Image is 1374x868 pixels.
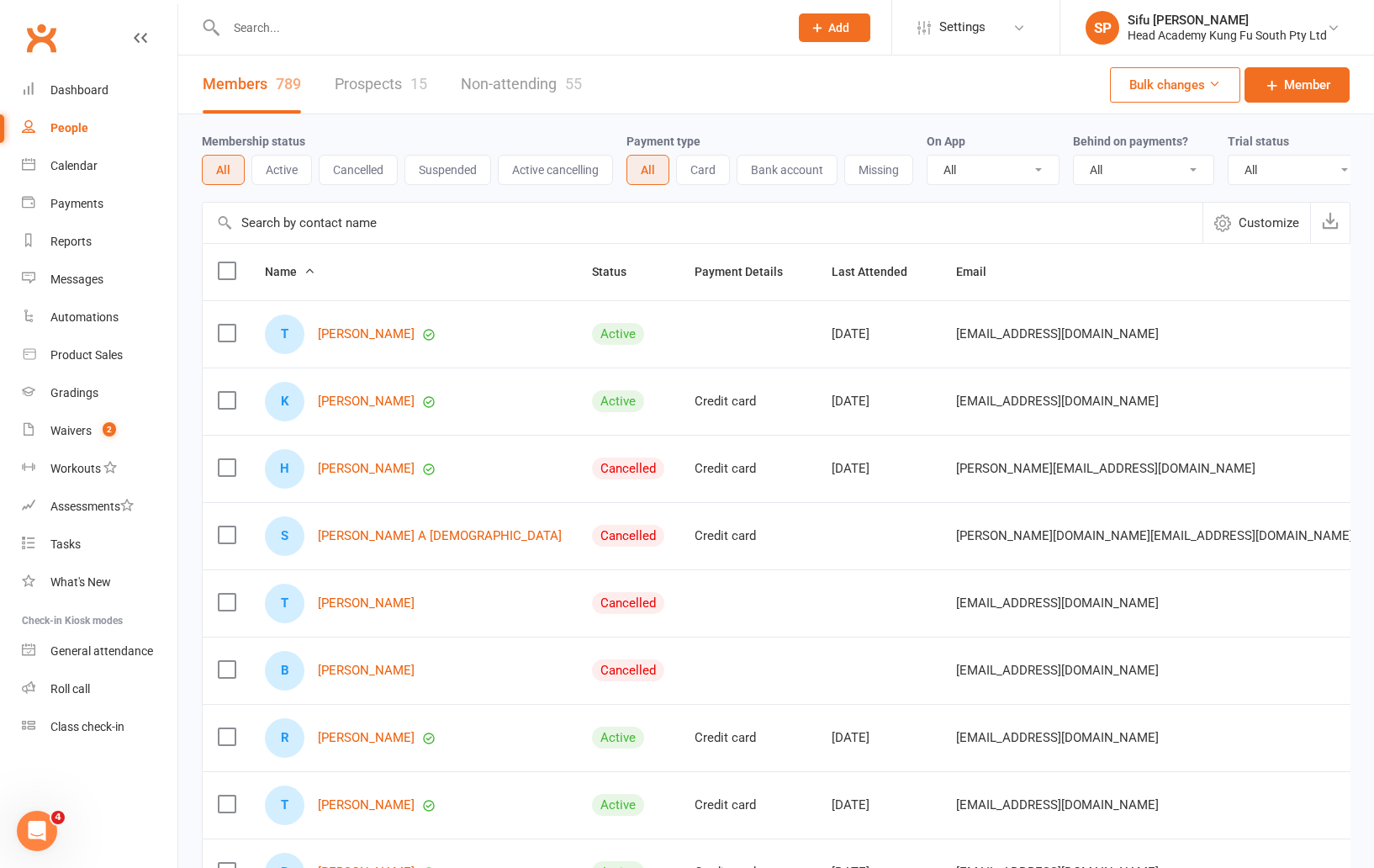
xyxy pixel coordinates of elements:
a: Members789 [203,56,301,114]
div: Gradings [50,386,98,400]
span: [PERSON_NAME][DOMAIN_NAME][EMAIL_ADDRESS][DOMAIN_NAME] [956,520,1353,552]
div: Waivers [50,424,92,437]
a: Reports [22,223,177,261]
div: [DATE] [832,798,926,812]
button: Customize [1202,203,1310,243]
div: [DATE] [832,327,926,341]
span: Email [956,265,1005,278]
button: Email [956,262,1005,282]
button: Last Attended [832,262,926,282]
a: [PERSON_NAME] [318,394,415,409]
div: Automations [50,310,119,324]
div: Messages [50,273,103,286]
a: Non-attending55 [461,56,582,114]
button: Name [265,262,315,282]
label: Membership status [202,135,305,148]
div: 789 [276,75,301,93]
a: Product Sales [22,336,177,374]
div: Class check-in [50,720,124,733]
a: Gradings [22,374,177,412]
div: Cancelled [592,659,664,681]
div: S [265,516,304,556]
div: T [265,786,304,825]
span: [PERSON_NAME][EMAIL_ADDRESS][DOMAIN_NAME] [956,453,1255,484]
div: T [265,584,304,623]
div: B [265,651,304,691]
span: Add [828,21,849,34]
span: [EMAIL_ADDRESS][DOMAIN_NAME] [956,318,1159,350]
div: H [265,449,304,489]
a: Automations [22,299,177,336]
label: On App [927,135,965,148]
div: Credit card [695,798,801,812]
a: [PERSON_NAME] [318,327,415,341]
div: Credit card [695,394,801,409]
div: 55 [565,75,582,93]
span: [EMAIL_ADDRESS][DOMAIN_NAME] [956,654,1159,686]
div: People [50,121,88,135]
a: Dashboard [22,71,177,109]
span: Name [265,265,315,278]
button: Add [799,13,870,42]
div: Active [592,727,644,749]
div: General attendance [50,644,153,658]
a: Clubworx [20,17,62,59]
a: Workouts [22,450,177,488]
span: Status [592,265,645,278]
div: Reports [50,235,92,248]
button: Missing [844,155,913,185]
div: Payments [50,197,103,210]
div: Dashboard [50,83,108,97]
a: People [22,109,177,147]
a: Tasks [22,526,177,564]
span: Settings [939,8,986,46]
a: What's New [22,564,177,601]
div: [DATE] [832,394,926,409]
input: Search... [221,16,777,40]
a: [PERSON_NAME] [318,596,415,611]
div: Cancelled [592,592,664,614]
button: Bank account [737,155,838,185]
div: T [265,315,304,354]
div: Assessments [50,500,134,513]
div: What's New [50,575,111,589]
div: SP [1086,11,1119,45]
a: Payments [22,185,177,223]
div: Credit card [695,529,801,543]
a: Waivers 2 [22,412,177,450]
a: [PERSON_NAME] [318,798,415,812]
span: [EMAIL_ADDRESS][DOMAIN_NAME] [956,722,1159,754]
label: Trial status [1228,135,1289,148]
span: [EMAIL_ADDRESS][DOMAIN_NAME] [956,385,1159,417]
a: General attendance kiosk mode [22,632,177,670]
a: [PERSON_NAME] [318,462,415,476]
input: Search by contact name [203,203,1202,243]
button: Suspended [404,155,491,185]
div: 15 [410,75,427,93]
button: Bulk changes [1110,67,1240,103]
div: Roll call [50,682,90,696]
div: K [265,382,304,421]
a: [PERSON_NAME] A [DEMOGRAPHIC_DATA] [318,529,562,543]
a: [PERSON_NAME] [318,664,415,678]
button: Status [592,262,645,282]
div: Product Sales [50,348,123,362]
div: Active [592,390,644,412]
div: [DATE] [832,731,926,745]
div: Cancelled [592,458,664,479]
button: All [626,155,669,185]
button: Cancelled [319,155,398,185]
span: Member [1284,75,1330,95]
label: Behind on payments? [1073,135,1188,148]
a: Member [1245,67,1350,103]
span: [EMAIL_ADDRESS][DOMAIN_NAME] [956,789,1159,821]
a: Roll call [22,670,177,708]
span: Customize [1239,213,1299,233]
div: Cancelled [592,525,664,547]
div: Calendar [50,159,98,172]
div: Sifu [PERSON_NAME] [1128,13,1327,28]
div: Active [592,794,644,816]
div: Credit card [695,462,801,476]
a: Class kiosk mode [22,708,177,746]
div: R [265,718,304,758]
